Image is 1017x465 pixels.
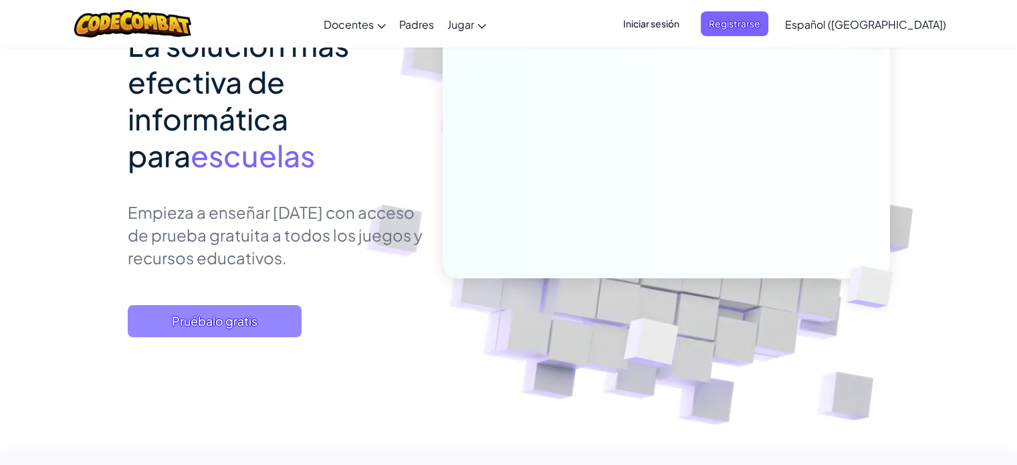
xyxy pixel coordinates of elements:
[392,6,441,42] a: Padres
[128,26,349,174] span: La solución más efectiva de informática para
[778,6,953,42] a: Español ([GEOGRAPHIC_DATA])
[615,11,687,36] button: Iniciar sesión
[324,17,374,31] span: Docentes
[785,17,946,31] span: Español ([GEOGRAPHIC_DATA])
[317,6,392,42] a: Docentes
[447,17,474,31] span: Jugar
[701,11,768,36] button: Registrarse
[128,305,302,337] button: Pruébalo gratis
[191,136,315,174] span: escuelas
[128,201,423,269] p: Empieza a enseñar [DATE] con acceso de prueba gratuita a todos los juegos y recursos educativos.
[824,238,924,336] img: Overlap cubes
[74,10,191,37] img: CodeCombat logo
[590,290,710,401] img: Overlap cubes
[441,6,493,42] a: Jugar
